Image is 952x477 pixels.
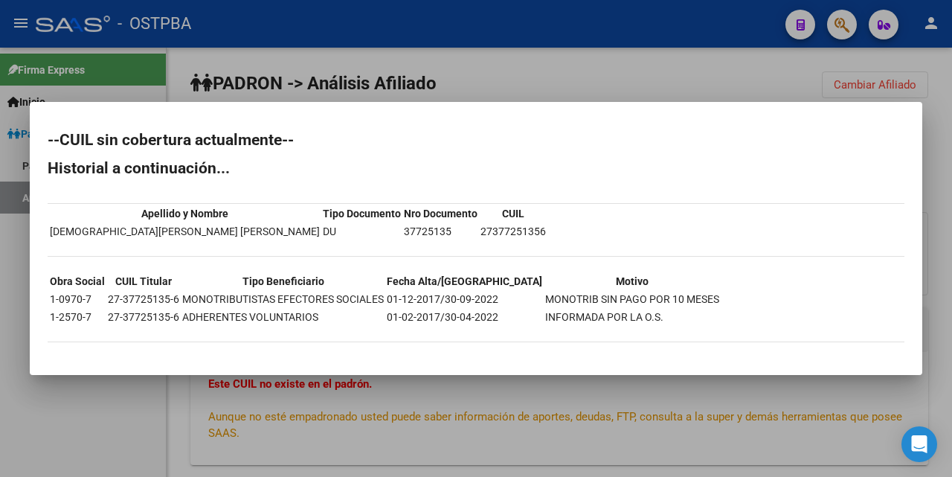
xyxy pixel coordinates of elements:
[181,309,385,325] td: ADHERENTES VOLUNTARIOS
[49,205,321,222] th: Apellido y Nombre
[49,309,106,325] td: 1-2570-7
[107,273,180,289] th: CUIL Titular
[386,273,543,289] th: Fecha Alta/[GEOGRAPHIC_DATA]
[322,223,402,240] td: DU
[107,309,180,325] td: 27-37725135-6
[386,309,543,325] td: 01-02-2017/30-04-2022
[49,223,321,240] td: [DEMOGRAPHIC_DATA][PERSON_NAME] [PERSON_NAME]
[181,273,385,289] th: Tipo Beneficiario
[48,132,904,147] h2: --CUIL sin cobertura actualmente--
[322,205,402,222] th: Tipo Documento
[480,205,547,222] th: CUIL
[107,291,180,307] td: 27-37725135-6
[49,273,106,289] th: Obra Social
[544,309,720,325] td: INFORMADA POR LA O.S.
[480,223,547,240] td: 27377251356
[181,291,385,307] td: MONOTRIBUTISTAS EFECTORES SOCIALES
[544,291,720,307] td: MONOTRIB SIN PAGO POR 10 MESES
[386,291,543,307] td: 01-12-2017/30-09-2022
[48,161,904,176] h2: Historial a continuación...
[403,223,478,240] td: 37725135
[544,273,720,289] th: Motivo
[403,205,478,222] th: Nro Documento
[49,291,106,307] td: 1-0970-7
[901,426,937,462] div: Open Intercom Messenger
